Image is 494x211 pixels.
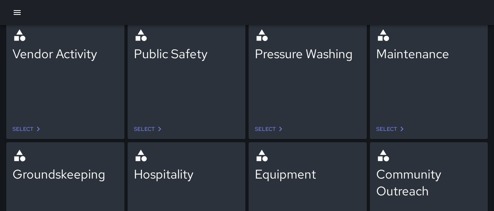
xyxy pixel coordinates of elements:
div: Pressure Washing [255,45,361,62]
a: Select [131,122,167,136]
div: Equipment [255,166,361,182]
div: Public Safety [134,45,240,62]
div: Groundskeeping [12,166,118,182]
div: Community Outreach [376,166,482,199]
div: Hospitality [134,166,240,182]
a: Select [9,122,46,136]
a: Select [373,122,410,136]
a: Select [252,122,288,136]
div: Maintenance [376,45,482,62]
div: Vendor Activity [12,45,118,62]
